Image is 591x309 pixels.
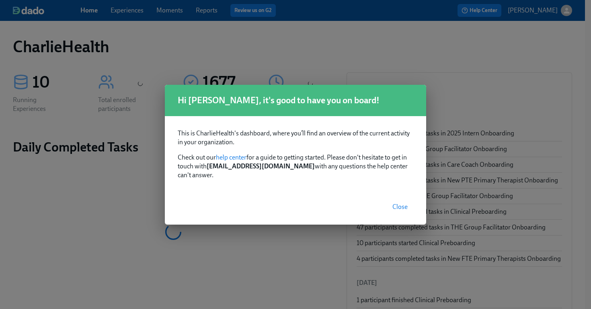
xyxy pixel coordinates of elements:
[178,129,413,147] p: This is CharlieHealth's dashboard, where you’ll find an overview of the current activity in your ...
[165,116,426,189] div: Check out our for a guide to getting started. Please don't hesitate to get in touch with with any...
[178,94,413,106] h1: Hi [PERSON_NAME], it's good to have you on board!
[392,203,408,211] span: Close
[216,153,246,161] a: help center
[207,162,315,170] strong: [EMAIL_ADDRESS][DOMAIN_NAME]
[387,199,413,215] button: Close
